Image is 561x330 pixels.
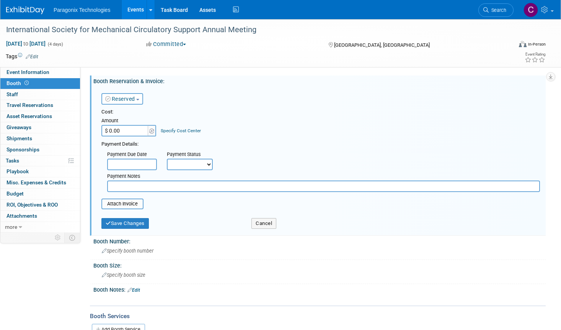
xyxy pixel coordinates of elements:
a: Event Information [0,67,80,78]
span: Staff [7,91,18,97]
div: In-Person [528,41,546,47]
span: Sponsorships [7,146,39,153]
a: more [0,222,80,233]
span: Asset Reservations [7,113,52,119]
a: Budget [0,189,80,199]
span: Search [489,7,506,13]
span: ROI, Objectives & ROO [7,202,58,208]
span: Budget [7,190,24,197]
a: Search [478,3,514,17]
img: Format-Inperson.png [519,41,527,47]
td: Personalize Event Tab Strip [51,233,65,243]
div: Payment Status [167,151,218,159]
a: Misc. Expenses & Credits [0,177,80,188]
span: Tasks [6,158,19,164]
td: Tags [6,53,38,60]
a: Tasks [0,156,80,166]
a: Giveaways [0,122,80,133]
div: Event Rating [525,53,545,56]
span: Misc. Expenses & Credits [7,179,66,186]
a: Reserved [105,96,135,102]
img: ExhibitDay [6,7,44,14]
td: Toggle Event Tabs [65,233,80,243]
a: Shipments [0,133,80,144]
a: Booth [0,78,80,89]
span: (4 days) [47,42,63,47]
a: Edit [127,287,140,293]
span: Specify booth size [102,272,145,278]
span: Playbook [7,168,29,174]
span: Booth not reserved yet [23,80,30,86]
img: Corinne McNamara [523,3,538,17]
span: Shipments [7,135,32,141]
div: Booth Size: [93,260,546,269]
a: Staff [0,89,80,100]
span: Specify booth number [102,248,153,254]
button: Committed [144,40,189,48]
a: Playbook [0,166,80,177]
div: Cost: [101,108,540,116]
div: Payment Details: [101,139,540,148]
a: Edit [26,54,38,59]
span: Paragonix Technologies [54,7,110,13]
span: Giveaways [7,124,31,130]
a: Attachments [0,211,80,222]
a: ROI, Objectives & ROO [0,200,80,210]
div: Booth Services [90,312,546,320]
a: Travel Reservations [0,100,80,111]
button: Reserved [101,93,143,105]
div: Payment Due Date [107,151,155,159]
button: Save Changes [101,218,149,229]
span: Booth [7,80,30,86]
div: Booth Reservation & Invoice: [93,76,546,85]
span: Attachments [7,213,37,219]
span: Event Information [7,69,49,75]
span: more [5,224,17,230]
div: Payment Notes [107,173,540,181]
a: Specify Cost Center [161,128,201,133]
span: [GEOGRAPHIC_DATA], [GEOGRAPHIC_DATA] [334,42,430,48]
a: Asset Reservations [0,111,80,122]
div: Booth Number: [93,236,546,245]
div: Booth Notes: [93,284,546,294]
button: Cancel [251,218,276,229]
span: Travel Reservations [7,102,53,108]
div: International Society for Mechanical Circulatory Support Annual Meeting [3,23,500,37]
a: Sponsorships [0,144,80,155]
div: Event Format [465,40,546,51]
span: [DATE] [DATE] [6,40,46,47]
div: Amount [101,117,157,125]
span: to [22,41,29,47]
